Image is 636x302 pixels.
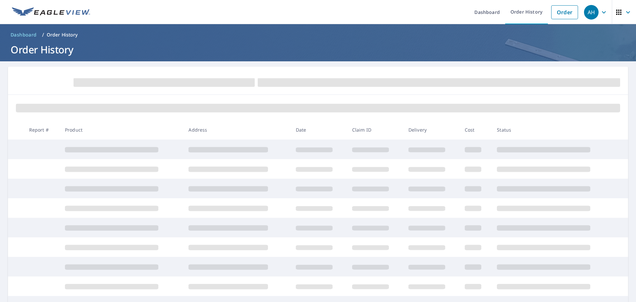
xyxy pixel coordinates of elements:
[8,30,39,40] a: Dashboard
[403,120,459,140] th: Delivery
[60,120,183,140] th: Product
[183,120,290,140] th: Address
[551,5,578,19] a: Order
[47,31,78,38] p: Order History
[584,5,599,20] div: AH
[12,7,90,17] img: EV Logo
[8,30,628,40] nav: breadcrumb
[11,31,37,38] span: Dashboard
[8,43,628,56] h1: Order History
[291,120,347,140] th: Date
[24,120,60,140] th: Report #
[492,120,615,140] th: Status
[42,31,44,39] li: /
[347,120,403,140] th: Claim ID
[459,120,492,140] th: Cost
